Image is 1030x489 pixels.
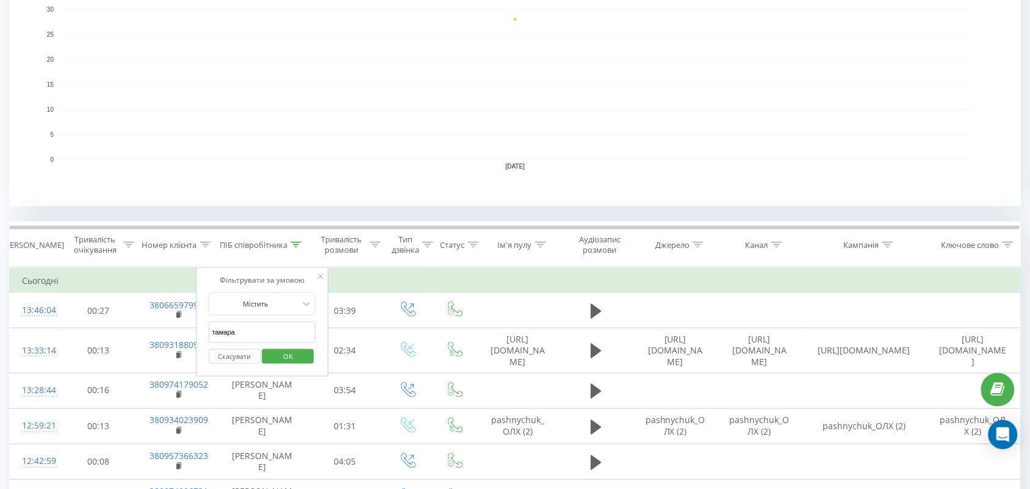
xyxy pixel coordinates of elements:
[50,131,54,138] text: 5
[47,6,54,13] text: 30
[262,349,314,364] button: OK
[47,56,54,63] text: 20
[47,81,54,88] text: 15
[441,240,465,250] div: Статус
[306,293,384,328] td: 03:39
[50,156,54,163] text: 0
[989,420,1018,449] div: Open Intercom Messenger
[306,328,384,374] td: 02:34
[271,347,305,366] span: OK
[149,339,208,350] a: 380931880948
[802,409,927,444] td: pashnychuk_ОЛХ (2)
[149,415,208,426] a: 380934023909
[569,234,630,255] div: Аудіозапис розмови
[633,328,718,374] td: [URL][DOMAIN_NAME]
[59,444,137,480] td: 00:08
[47,31,54,38] text: 25
[218,444,306,480] td: [PERSON_NAME]
[209,274,316,286] div: Фільтрувати за умовою
[2,240,64,250] div: [PERSON_NAME]
[22,450,47,474] div: 12:42:59
[59,293,137,328] td: 00:27
[22,415,47,438] div: 12:59:21
[59,409,137,444] td: 00:13
[47,106,54,113] text: 10
[149,299,208,311] a: 380665979986
[477,409,558,444] td: pashnychuk_ОЛХ (2)
[718,328,802,374] td: [URL][DOMAIN_NAME]
[655,240,690,250] div: Джерело
[392,234,419,255] div: Тип дзвінка
[218,373,306,408] td: [PERSON_NAME]
[10,269,1021,293] td: Сьогодні
[22,339,47,363] div: 13:33:14
[317,234,367,255] div: Тривалість розмови
[306,409,384,444] td: 01:31
[942,240,999,250] div: Ключове слово
[209,349,261,364] button: Скасувати
[927,409,1020,444] td: pashnychuk_ОЛХ (2)
[149,379,208,391] a: 380974179052
[218,409,306,444] td: [PERSON_NAME]
[633,409,718,444] td: pashnychuk_ОЛХ (2)
[306,444,384,480] td: 04:05
[149,451,208,462] a: 380957366323
[746,240,768,250] div: Канал
[209,322,316,343] input: Введіть значення
[506,164,525,170] text: [DATE]
[844,240,879,250] div: Кампанія
[718,409,802,444] td: pashnychuk_ОЛХ (2)
[70,234,120,255] div: Тривалість очікування
[927,328,1020,374] td: [URL][DOMAIN_NAME]
[142,240,197,250] div: Номер клієнта
[498,240,532,250] div: Ім'я пулу
[220,240,287,250] div: ПІБ співробітника
[22,299,47,322] div: 13:46:04
[22,379,47,403] div: 13:28:44
[477,328,558,374] td: [URL][DOMAIN_NAME]
[802,328,927,374] td: [URL][DOMAIN_NAME]
[59,328,137,374] td: 00:13
[306,373,384,408] td: 03:54
[59,373,137,408] td: 00:16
